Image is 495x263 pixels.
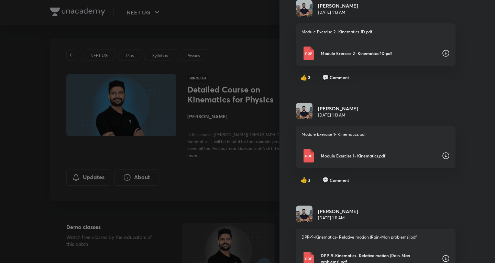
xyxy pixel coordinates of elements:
[296,103,312,119] img: Avatar
[318,215,358,221] p: [DATE] 1:11 AM
[308,74,310,80] span: 3
[321,50,436,56] p: Module Exercise 2- Kinematics-1D.pdf
[318,112,358,118] p: [DATE] 1:13 AM
[301,149,315,163] img: Pdf
[300,74,307,80] span: like
[318,2,358,9] h6: [PERSON_NAME]
[330,177,349,183] span: Comment
[330,74,349,80] span: Comment
[301,234,450,240] p: DPP-9-Kinematics- Relative motion (Rain-Man problems).pdf
[296,206,312,222] img: Avatar
[318,208,358,215] h6: [PERSON_NAME]
[318,105,358,112] h6: [PERSON_NAME]
[322,74,329,80] span: comment
[308,177,310,183] span: 3
[321,153,436,159] p: Module Exercise 1- Kinematics.pdf
[301,46,315,60] img: Pdf
[322,177,329,183] span: comment
[318,9,358,15] p: [DATE] 1:13 AM
[300,177,307,183] span: like
[301,131,450,138] p: Module Exercise 1- Kinematics.pdf
[301,29,450,35] p: Module Exercise 2- Kinematics-1D.pdf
